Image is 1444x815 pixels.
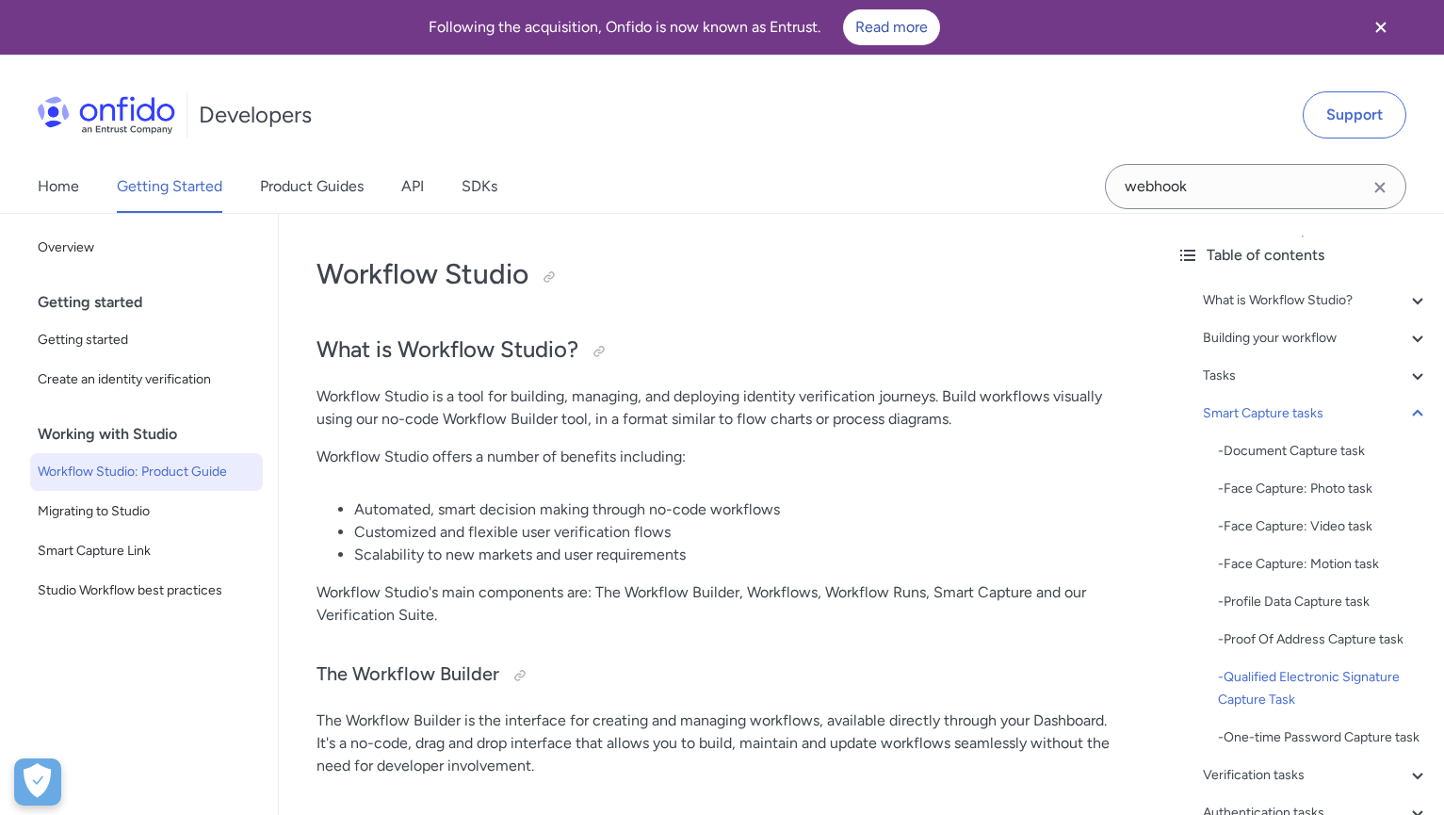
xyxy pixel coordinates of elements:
a: Product Guides [260,160,364,213]
li: Automated, smart decision making through no-code workflows [354,498,1124,521]
a: -One-time Password Capture task [1218,726,1429,749]
a: Studio Workflow best practices [30,572,263,610]
a: -Document Capture task [1218,440,1429,463]
li: Scalability to new markets and user requirements [354,544,1124,566]
input: Onfido search input field [1105,164,1406,209]
h3: The Workflow Builder [316,660,1124,691]
h1: Workflow Studio [316,255,1124,293]
a: Home [38,160,79,213]
a: -Face Capture: Motion task [1218,553,1429,576]
a: Smart Capture tasks [1203,402,1429,425]
a: Getting started [30,321,263,359]
a: Smart Capture Link [30,532,263,570]
a: Support [1303,91,1406,139]
p: The Workflow Builder is the interface for creating and managing workflows, available directly thr... [316,709,1124,777]
button: Close banner [1346,4,1416,51]
span: Studio Workflow best practices [38,579,255,602]
a: Read more [843,9,940,45]
span: Getting started [38,329,255,351]
div: - Qualified Electronic Signature Capture Task [1218,666,1429,711]
div: - Proof Of Address Capture task [1218,628,1429,651]
a: Tasks [1203,365,1429,387]
p: Workflow Studio is a tool for building, managing, and deploying identity verification journeys. B... [316,385,1124,431]
li: Customized and flexible user verification flows [354,521,1124,544]
a: Verification tasks [1203,764,1429,787]
h1: Developers [199,100,312,130]
div: - Document Capture task [1218,440,1429,463]
div: Getting started [38,284,270,321]
a: -Face Capture: Photo task [1218,478,1429,500]
a: API [401,160,424,213]
div: - Face Capture: Motion task [1218,553,1429,576]
img: Onfido Logo [38,96,175,134]
p: Workflow Studio's main components are: The Workflow Builder, Workflows, Workflow Runs, Smart Capt... [316,581,1124,627]
a: -Proof Of Address Capture task [1218,628,1429,651]
span: Migrating to Studio [38,500,255,523]
p: Workflow Studio offers a number of benefits including: [316,446,1124,468]
div: - Face Capture: Photo task [1218,478,1429,500]
a: Overview [30,229,263,267]
a: Migrating to Studio [30,493,263,530]
a: -Profile Data Capture task [1218,591,1429,613]
a: SDKs [462,160,497,213]
span: Smart Capture Link [38,540,255,562]
a: Building your workflow [1203,327,1429,350]
a: -Qualified Electronic Signature Capture Task [1218,666,1429,711]
div: - Face Capture: Video task [1218,515,1429,538]
a: Create an identity verification [30,361,263,399]
svg: Close banner [1370,16,1392,39]
span: Create an identity verification [38,368,255,391]
a: What is Workflow Studio? [1203,289,1429,312]
div: - One-time Password Capture task [1218,726,1429,749]
div: Table of contents [1176,244,1429,267]
span: Workflow Studio: Product Guide [38,461,255,483]
div: - Profile Data Capture task [1218,591,1429,613]
a: Workflow Studio: Product Guide [30,453,263,491]
h2: What is Workflow Studio? [316,334,1124,367]
a: -Face Capture: Video task [1218,515,1429,538]
div: Cookie Preferences [14,758,61,806]
div: Following the acquisition, Onfido is now known as Entrust. [23,9,1346,45]
button: Open Preferences [14,758,61,806]
a: Getting Started [117,160,222,213]
div: Working with Studio [38,416,270,453]
span: Overview [38,236,255,259]
svg: Clear search field button [1369,176,1391,199]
